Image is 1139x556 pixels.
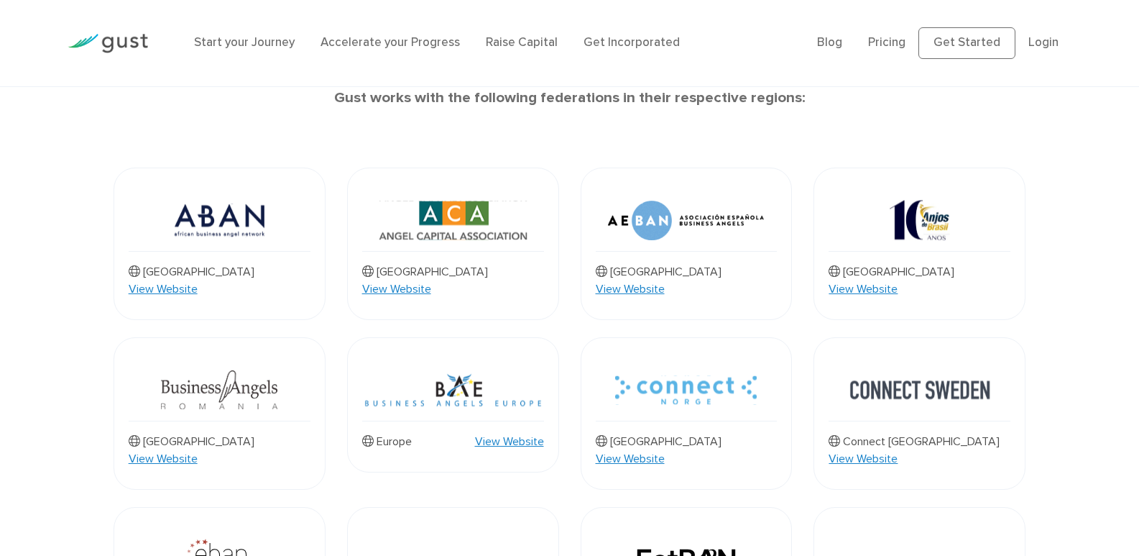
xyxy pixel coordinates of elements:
p: [GEOGRAPHIC_DATA] [129,263,254,281]
a: Login [1028,35,1059,50]
a: View Website [596,450,665,468]
img: Aca [379,190,527,251]
a: View Website [362,281,431,298]
a: View Website [829,281,898,298]
p: [GEOGRAPHIC_DATA] [829,263,954,281]
a: Accelerate your Progress [321,35,460,50]
p: Connect [GEOGRAPHIC_DATA] [829,433,1000,450]
a: Start your Journey [194,35,295,50]
a: Get Started [918,27,1015,59]
img: Gust Logo [68,34,148,53]
p: [GEOGRAPHIC_DATA] [362,263,488,281]
p: [GEOGRAPHIC_DATA] [129,433,254,450]
img: 10 Anjo [889,190,950,251]
a: View Website [596,281,665,298]
a: Pricing [868,35,905,50]
a: View Website [475,433,544,450]
a: Raise Capital [486,35,558,50]
img: Bae [362,360,544,421]
img: Aeban [608,190,764,251]
p: Europe [362,433,412,450]
a: View Website [129,450,198,468]
a: View Website [129,281,198,298]
img: Connect [615,360,757,421]
img: Connect Sweden [849,360,991,421]
img: Aban [175,190,264,251]
img: Business Angels [161,360,277,421]
a: Get Incorporated [584,35,680,50]
p: [GEOGRAPHIC_DATA] [596,263,721,281]
strong: Gust works with the following federations in their respective regions: [334,88,806,106]
a: Blog [817,35,842,50]
p: [GEOGRAPHIC_DATA] [596,433,721,450]
a: View Website [829,450,898,468]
